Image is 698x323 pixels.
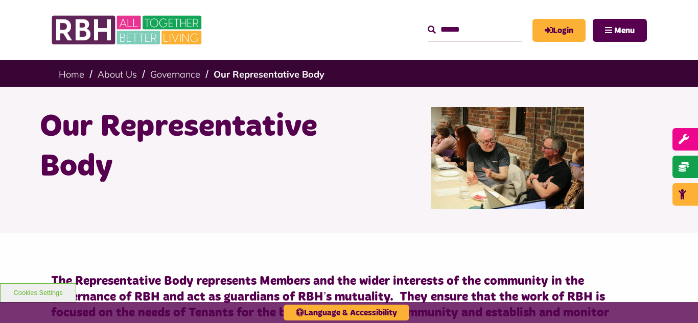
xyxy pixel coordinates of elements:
a: Our Representative Body [214,68,324,80]
button: Language & Accessibility [284,305,409,320]
img: Rep Body [431,107,584,209]
h1: Our Representative Body [40,107,341,187]
button: Navigation [593,19,647,42]
a: Governance [150,68,200,80]
a: Home [59,68,84,80]
img: RBH [51,10,204,50]
a: MyRBH [532,19,586,42]
span: Menu [614,27,635,35]
iframe: Netcall Web Assistant for live chat [652,277,698,323]
a: About Us [98,68,137,80]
